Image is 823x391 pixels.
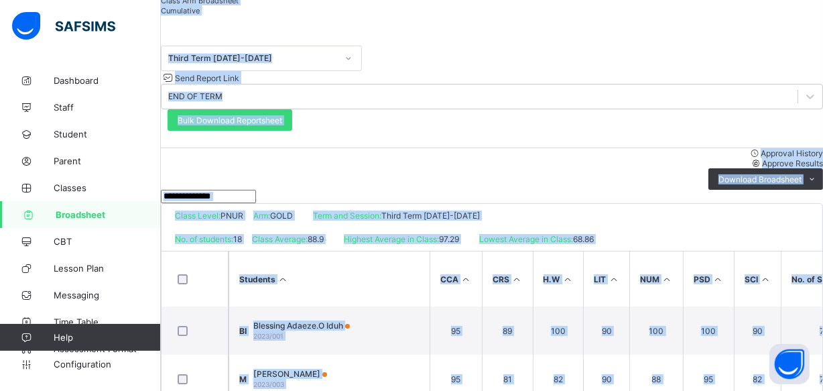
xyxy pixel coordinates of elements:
[479,234,573,244] span: Lowest Average in Class:
[344,234,439,244] span: Highest Average in Class:
[482,252,533,306] th: CRS
[629,306,683,355] td: 100
[661,274,673,284] i: Sort in Ascending Order
[769,344,810,384] button: Open asap
[270,211,293,221] span: GOLD
[220,211,243,221] span: PNUR
[712,274,724,284] i: Sort in Ascending Order
[175,234,233,244] span: No. of students:
[253,369,327,379] span: [PERSON_NAME]
[277,274,289,284] i: Sort Ascending
[511,274,523,284] i: Sort in Ascending Order
[54,156,161,166] span: Parent
[168,54,337,64] div: Third Term [DATE]-[DATE]
[168,92,223,102] div: END OF TERM
[54,129,161,139] span: Student
[573,234,594,244] span: 68.86
[54,290,161,300] span: Messaging
[718,174,802,184] span: Download Broadsheet
[683,252,734,306] th: PSD
[629,252,683,306] th: NUM
[460,274,472,284] i: Sort in Ascending Order
[54,182,161,193] span: Classes
[439,234,459,244] span: 97.29
[253,211,270,221] span: Arm:
[734,306,781,355] td: 90
[734,252,781,306] th: SCI
[761,148,823,158] span: Approval History
[313,211,381,221] span: Term and Session:
[683,306,734,355] td: 100
[54,332,160,343] span: Help
[233,234,242,244] span: 18
[161,6,200,15] span: Cumulative
[308,234,324,244] span: 88.9
[239,326,247,336] span: BI
[12,12,115,40] img: safsims
[430,306,482,355] td: 95
[178,115,282,125] span: Bulk Download Reportsheet
[54,359,160,370] span: Configuration
[54,102,161,113] span: Staff
[252,234,308,244] span: Class Average:
[239,374,247,384] span: M
[583,306,629,355] td: 90
[583,252,629,306] th: LIT
[253,332,283,340] span: 2023/001
[54,236,161,247] span: CBT
[562,274,574,284] i: Sort in Ascending Order
[430,252,482,306] th: CCA
[229,252,430,306] th: Students
[482,306,533,355] td: 89
[56,209,161,220] span: Broadsheet
[54,75,161,86] span: Dashboard
[253,321,350,331] span: Blessing Adaeze.O Iduh
[762,158,823,168] span: Approve Results
[54,263,161,274] span: Lesson Plan
[54,317,161,327] span: Time Table
[175,73,239,83] span: Send Report Link
[533,306,584,355] td: 100
[381,211,480,221] span: Third Term [DATE]-[DATE]
[533,252,584,306] th: H.W
[253,380,284,388] span: 2023/003
[760,274,771,284] i: Sort in Ascending Order
[175,211,220,221] span: Class Level:
[608,274,619,284] i: Sort in Ascending Order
